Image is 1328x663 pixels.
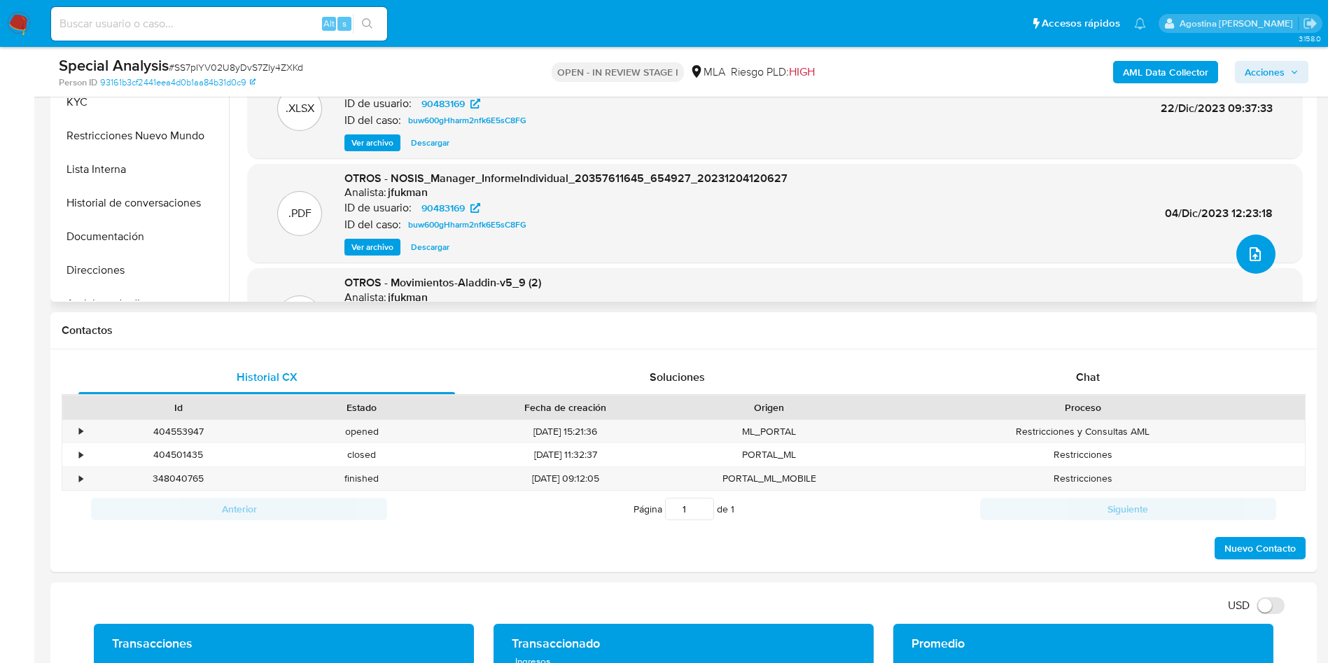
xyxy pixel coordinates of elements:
b: Special Analysis [59,54,169,76]
div: Restricciones [861,443,1305,466]
h6: jfukman [388,186,428,200]
a: 93161b3cf2441eea4d0b1aa84b31d0c9 [100,76,256,89]
span: buw600gHharm2nfk6E5sC8FG [408,112,526,129]
p: OPEN - IN REVIEW STAGE I [552,62,684,82]
span: Ver archivo [351,240,393,254]
div: Restricciones y Consultas AML [861,420,1305,443]
span: 22/Dic/2023 09:37:33 [1161,100,1273,116]
b: Person ID [59,76,97,89]
a: Salir [1303,16,1317,31]
div: PORTAL_ML [678,443,861,466]
div: Fecha de creación [463,400,668,414]
span: OTROS - NOSIS_Manager_InformeIndividual_20357611645_654927_20231204120627 [344,170,788,186]
div: 404501435 [87,443,270,466]
span: buw600gHharm2nfk6E5sC8FG [408,216,526,233]
div: Estado [280,400,444,414]
button: Descargar [404,239,456,256]
span: Riesgo PLD: [731,64,815,80]
div: 404553947 [87,420,270,443]
a: 90483169 [413,200,489,216]
div: Proceso [871,400,1295,414]
a: buw600gHharm2nfk6E5sC8FG [403,112,532,129]
p: .XLSX [286,101,314,116]
div: ML_PORTAL [678,420,861,443]
button: Siguiente [980,498,1276,520]
div: closed [270,443,454,466]
span: 3.158.0 [1299,33,1321,44]
span: s [342,17,347,30]
button: Acciones [1235,61,1308,83]
button: Anterior [91,498,387,520]
h1: Contactos [62,323,1306,337]
div: [DATE] 09:12:05 [454,467,678,490]
button: Ver archivo [344,134,400,151]
div: • [79,472,83,485]
span: HIGH [789,64,815,80]
span: 04/Dic/2023 12:23:18 [1165,205,1273,221]
button: search-icon [353,14,382,34]
p: Analista: [344,291,386,305]
span: 90483169 [421,200,465,216]
span: Descargar [411,136,449,150]
b: AML Data Collector [1123,61,1208,83]
span: Soluciones [650,369,705,385]
input: Buscar usuario o caso... [51,15,387,33]
h6: jfukman [388,291,428,305]
p: Analista: [344,186,386,200]
button: Historial de conversaciones [54,186,229,220]
button: Documentación [54,220,229,253]
span: Chat [1076,369,1100,385]
span: OTROS - Movimientos-Aladdin-v5_9 (2) [344,274,541,291]
p: ID del caso: [344,113,401,127]
p: .PDF [288,206,312,221]
div: opened [270,420,454,443]
div: finished [270,467,454,490]
span: Ver archivo [351,136,393,150]
div: PORTAL_ML_MOBILE [678,467,861,490]
span: Historial CX [237,369,298,385]
button: Descargar [404,134,456,151]
button: Ver archivo [344,239,400,256]
a: buw600gHharm2nfk6E5sC8FG [403,216,532,233]
div: 348040765 [87,467,270,490]
div: [DATE] 15:21:36 [454,420,678,443]
div: [DATE] 11:32:37 [454,443,678,466]
p: ID del caso: [344,218,401,232]
button: KYC [54,85,229,119]
button: Nuevo Contacto [1215,537,1306,559]
div: MLA [690,64,725,80]
span: Nuevo Contacto [1224,538,1296,558]
span: # SS7pIYV02U8yDvS7ZIy4ZXKd [169,60,303,74]
button: upload-file [1236,235,1275,274]
span: Alt [323,17,335,30]
a: 90483169 [413,95,489,112]
p: ID de usuario: [344,97,412,111]
span: Descargar [411,240,449,254]
span: Página de [634,498,734,520]
p: agostina.faruolo@mercadolibre.com [1180,17,1298,30]
span: Accesos rápidos [1042,16,1120,31]
button: Lista Interna [54,153,229,186]
div: Restricciones [861,467,1305,490]
div: • [79,448,83,461]
button: Restricciones Nuevo Mundo [54,119,229,153]
button: Direcciones [54,253,229,287]
span: Acciones [1245,61,1285,83]
span: 90483169 [421,95,465,112]
span: 1 [731,502,734,516]
button: Anticipos de dinero [54,287,229,321]
a: Notificaciones [1134,18,1146,29]
p: ID de usuario: [344,201,412,215]
div: Id [97,400,260,414]
button: AML Data Collector [1113,61,1218,83]
div: • [79,425,83,438]
div: Origen [687,400,851,414]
